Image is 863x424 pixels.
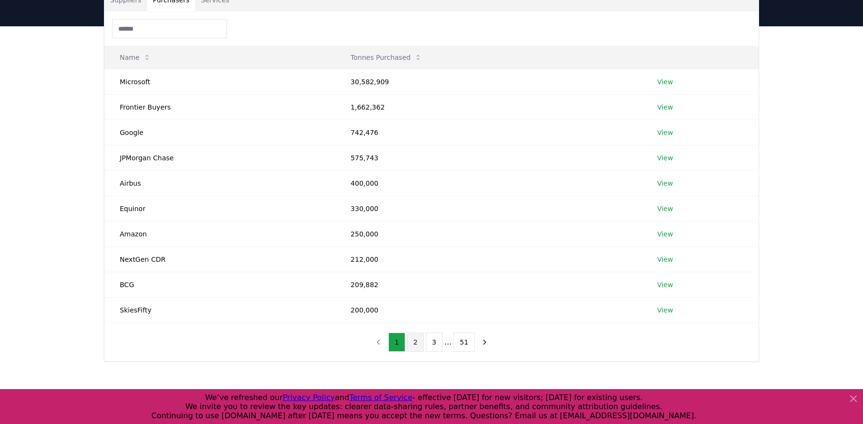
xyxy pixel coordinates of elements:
[104,170,335,196] td: Airbus
[335,297,642,323] td: 200,000
[335,145,642,170] td: 575,743
[407,333,424,352] button: 2
[112,48,159,67] button: Name
[477,333,493,352] button: next page
[657,204,673,213] a: View
[335,170,642,196] td: 400,000
[335,120,642,145] td: 742,476
[657,305,673,315] a: View
[454,333,475,352] button: 51
[104,221,335,246] td: Amazon
[335,94,642,120] td: 1,662,362
[657,229,673,239] a: View
[335,221,642,246] td: 250,000
[657,128,673,137] a: View
[657,102,673,112] a: View
[444,336,452,348] li: ...
[104,297,335,323] td: SkiesFifty
[335,69,642,94] td: 30,582,909
[335,272,642,297] td: 209,882
[657,77,673,87] a: View
[657,153,673,163] a: View
[104,196,335,221] td: Equinor
[104,145,335,170] td: JPMorgan Chase
[426,333,443,352] button: 3
[104,69,335,94] td: Microsoft
[657,280,673,290] a: View
[657,179,673,188] a: View
[335,246,642,272] td: 212,000
[104,246,335,272] td: NextGen CDR
[388,333,405,352] button: 1
[104,94,335,120] td: Frontier Buyers
[343,48,430,67] button: Tonnes Purchased
[335,196,642,221] td: 330,000
[104,272,335,297] td: BCG
[657,255,673,264] a: View
[104,120,335,145] td: Google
